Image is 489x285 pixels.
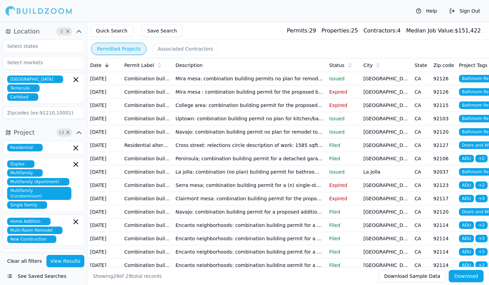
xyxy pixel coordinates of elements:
span: ADU [459,155,474,162]
div: 25 [322,27,358,35]
td: CA [412,152,431,165]
td: Encanto neighborhoods: combination building permit for a proposed addition of (5) (n) detached bu... [173,259,326,272]
button: Project13Clear Project filters [3,127,84,138]
p: Issued [329,75,358,82]
div: 4 [363,27,401,35]
span: ADU [459,248,474,256]
td: CA [412,232,431,245]
input: Select markets [3,56,75,69]
span: Temecula [7,84,40,92]
p: Filed [329,248,358,255]
td: CA [412,99,431,112]
td: [DATE] [87,99,122,112]
td: [GEOGRAPHIC_DATA] [361,85,412,99]
p: Expired [329,102,358,109]
p: Filed [329,262,358,269]
td: [GEOGRAPHIC_DATA] [361,232,412,245]
button: See Saved Searches [3,270,84,282]
td: 92103 [431,112,456,125]
td: Encanto neighborhoods: combination building permit for a proposed addition of (5) (n) detached bu... [173,219,326,232]
span: State [415,62,427,69]
td: Combination building permit [122,219,173,232]
td: College area: combination building permit for the proposed window replacement in-kind and kitchen... [173,99,326,112]
button: Associated Contractors [152,43,219,55]
span: + 3 [475,195,488,202]
td: Combination building permit [122,259,173,272]
td: [DATE] [87,219,122,232]
span: Carlsbad [7,93,38,101]
td: Combination building permit [122,192,173,205]
td: [GEOGRAPHIC_DATA] [361,219,412,232]
span: ADU [459,181,474,189]
td: CA [412,205,431,219]
div: $ 151,422 [406,27,481,35]
td: 92120 [431,205,456,219]
td: 92106 [431,152,456,165]
td: 92126 [431,72,456,85]
div: Showing of total records [93,273,162,280]
td: [DATE] [87,245,122,259]
td: [GEOGRAPHIC_DATA] [361,245,412,259]
span: ADU [459,235,474,242]
td: La Jolla [361,165,412,179]
span: 3 [58,28,65,35]
td: CA [412,165,431,179]
span: Description [176,62,203,69]
td: CA [412,85,431,99]
td: 92115 [431,99,456,112]
td: [GEOGRAPHIC_DATA] [361,125,412,139]
td: CA [412,72,431,85]
button: Download Sample Data [378,270,446,282]
td: Encanto neighborhoods: combination building permit for a proposed addition of (5) (n) detached bu... [173,245,326,259]
span: + 2 [475,181,488,189]
span: + 3 [475,235,488,242]
td: CA [412,125,431,139]
td: Clairmont mesa: combination building permit for the proposed room addition to the 1st floor and (... [173,192,326,205]
td: [GEOGRAPHIC_DATA] [361,99,412,112]
td: 92037 [431,165,456,179]
td: [DATE] [87,152,122,165]
td: [GEOGRAPHIC_DATA] [361,179,412,192]
td: CA [412,219,431,232]
td: [DATE] [87,165,122,179]
td: Combination building permit [122,72,173,85]
span: Multifamily (Apartment) [7,178,69,186]
input: Select project status [3,249,75,261]
p: Filed [329,155,358,162]
span: ADU [459,221,474,229]
td: La jolla: combination (no plan) building permit for bathroom remodel to an existing house (single... [173,165,326,179]
p: Expired [329,195,358,202]
p: Filed [329,222,358,229]
td: CA [412,245,431,259]
td: [DATE] [87,205,122,219]
span: Permits: [287,27,309,34]
span: Single Family [7,201,47,209]
button: Save Search [141,25,183,37]
td: CA [412,139,431,152]
span: Location [14,27,40,36]
td: [GEOGRAPHIC_DATA] [361,205,412,219]
td: CA [412,259,431,272]
td: [DATE] [87,112,122,125]
span: Date [90,62,101,69]
td: [GEOGRAPHIC_DATA] [361,192,412,205]
span: [GEOGRAPHIC_DATA] [7,76,63,83]
td: Cross street: relections circle description of work: 1585 sqft addition (210 sqft first floor add... [173,139,326,152]
td: Peninsula; combination building permit for a detached garage-to-adu conversion to the rear of an ... [173,152,326,165]
input: Zipcodes (ex:91210,10001) [3,107,84,119]
td: Encanto neighborhoods: combination building permit for a proposed addition of (5) (n) detached bu... [173,232,326,245]
td: Combination building permit [122,99,173,112]
td: 92117 [431,192,456,205]
p: Expired [329,182,358,189]
p: Issued [329,168,358,175]
td: Navajo: combination building permit no plan for remodel to an existing sdu. Work to include repla... [173,125,326,139]
td: [DATE] [87,125,122,139]
p: Issued [329,115,358,122]
td: Uptown: combination building permit no plan for kitchen/bathroom remodel to an existing sdu. Work... [173,112,326,125]
span: Multifamily (Condominium) [7,187,71,200]
span: Duplex [7,160,34,168]
td: [GEOGRAPHIC_DATA] [361,72,412,85]
span: ADU [459,195,474,202]
td: Combination building permit [122,245,173,259]
td: [GEOGRAPHIC_DATA] [361,152,412,165]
